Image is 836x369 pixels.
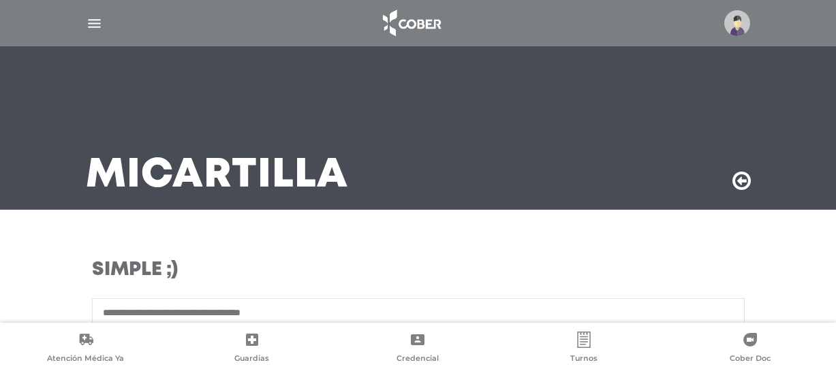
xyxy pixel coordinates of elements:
h3: Mi Cartilla [86,158,348,193]
img: profile-placeholder.svg [724,10,750,36]
span: Atención Médica Ya [47,353,124,366]
img: logo_cober_home-white.png [375,7,447,39]
img: Cober_menu-lines-white.svg [86,15,103,32]
h3: Simple ;) [92,259,506,282]
a: Atención Médica Ya [3,332,169,366]
a: Credencial [335,332,501,366]
span: Guardias [234,353,269,366]
span: Turnos [570,353,598,366]
a: Turnos [501,332,667,366]
a: Guardias [169,332,335,366]
a: Cober Doc [667,332,833,366]
span: Credencial [397,353,439,366]
span: Cober Doc [730,353,771,366]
